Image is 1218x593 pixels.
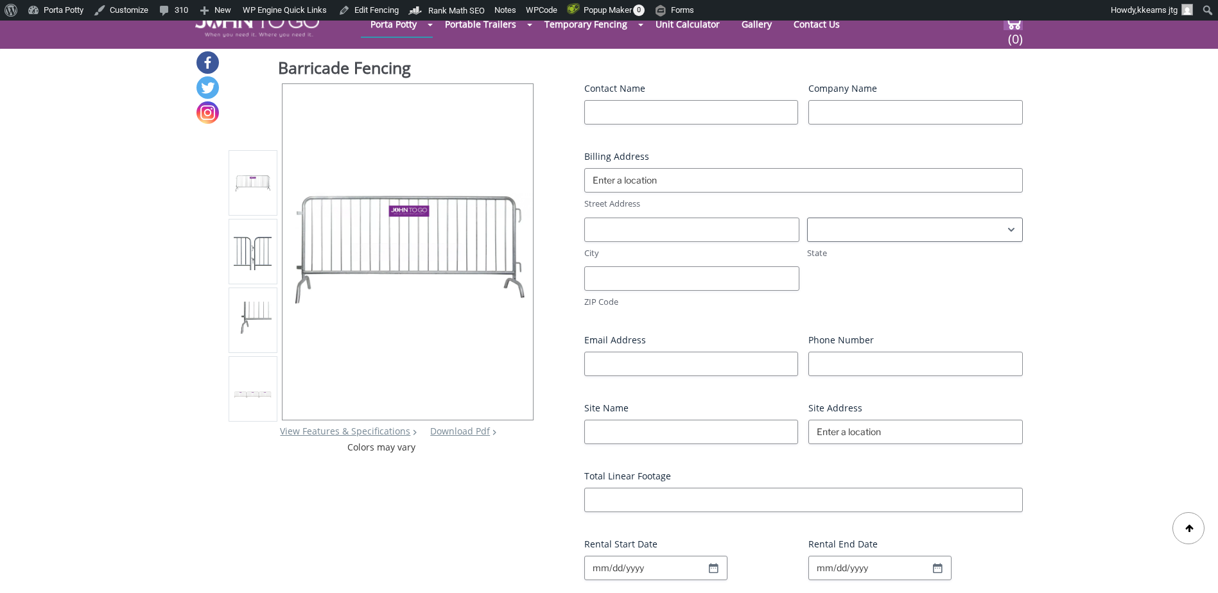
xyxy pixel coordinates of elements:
a: Instagram [196,101,219,124]
img: Product [234,302,272,339]
span: 0 [633,4,645,16]
a: Twitter [196,76,219,99]
img: chevron.png [492,429,496,435]
img: Product [234,391,272,398]
legend: Billing Address [584,150,649,163]
input: Enter a location [584,168,1023,193]
a: Porta Potty [361,12,426,37]
label: Rental Start Date [584,538,799,551]
label: Phone Number [808,334,1023,347]
legend: Contact Name [584,82,645,95]
div: Colors may vary [229,441,535,454]
label: Site Address [808,402,1023,415]
label: Company Name [808,82,1023,95]
a: Unit Calculator [646,12,729,37]
span: kkearns jtg [1137,5,1178,15]
a: Download Pdf [430,425,490,437]
img: Product [234,233,272,271]
label: State [807,247,1023,259]
a: Portable Trailers [435,12,526,37]
h1: Barricade Fencing [278,56,535,82]
span: Rank Math SEO [428,6,485,15]
input: mm/dd/yyyy [584,556,727,580]
label: Total Linear Footage [584,470,1023,483]
label: Site Name [584,402,799,415]
label: City [584,247,800,259]
a: Contact Us [784,12,849,37]
label: Email Address [584,334,799,347]
label: ZIP Code [584,296,800,308]
img: right arrow icon [413,429,417,435]
img: JOHN to go [195,13,319,37]
a: Facebook [196,51,219,74]
label: Street Address [584,198,1023,210]
a: View Features & Specifications [280,425,410,437]
input: Enter a location [808,420,1023,444]
span: (0) [1007,20,1023,47]
img: Product [234,171,272,196]
a: Gallery [732,12,781,37]
img: Product [283,169,533,336]
label: Rental End Date [808,538,1023,551]
a: Temporary Fencing [535,12,637,37]
input: mm/dd/yyyy [808,556,952,580]
img: cart a [1004,13,1023,30]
